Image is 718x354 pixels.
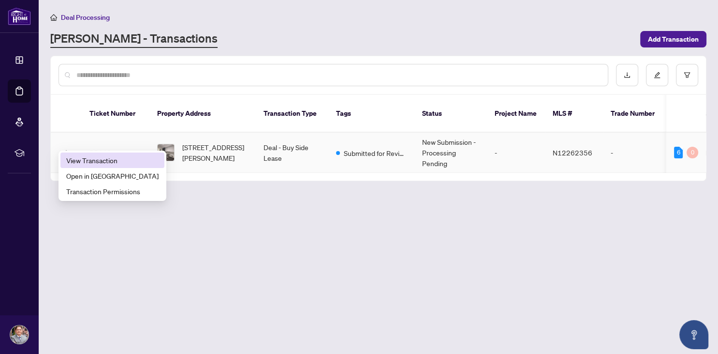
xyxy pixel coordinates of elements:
[648,31,699,47] span: Add Transaction
[414,133,487,173] td: New Submission - Processing Pending
[545,95,603,133] th: MLS #
[344,148,407,158] span: Submitted for Review
[50,14,57,21] span: home
[684,72,690,78] span: filter
[61,13,110,22] span: Deal Processing
[66,186,159,197] span: Transaction Permissions
[553,148,592,157] span: N12262356
[414,95,487,133] th: Status
[687,147,698,158] div: 0
[149,95,256,133] th: Property Address
[256,133,328,173] td: Deal - Buy Side Lease
[487,133,545,173] td: -
[616,64,638,86] button: download
[82,95,149,133] th: Ticket Number
[487,95,545,133] th: Project Name
[640,31,706,47] button: Add Transaction
[624,72,630,78] span: download
[676,64,698,86] button: filter
[62,150,70,157] img: Logo
[603,95,671,133] th: Trade Number
[82,133,149,173] td: 55449
[50,31,218,48] a: [PERSON_NAME] - Transactions
[256,95,328,133] th: Transaction Type
[8,7,31,25] img: logo
[10,325,29,344] img: Profile Icon
[182,142,248,163] span: [STREET_ADDRESS][PERSON_NAME]
[59,145,74,160] button: Logo
[66,170,159,181] span: Open in [GEOGRAPHIC_DATA]
[66,155,159,166] span: View Transaction
[674,147,683,158] div: 6
[679,320,708,349] button: Open asap
[654,72,660,78] span: edit
[603,133,671,173] td: -
[646,64,668,86] button: edit
[158,144,174,161] img: thumbnail-img
[328,95,414,133] th: Tags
